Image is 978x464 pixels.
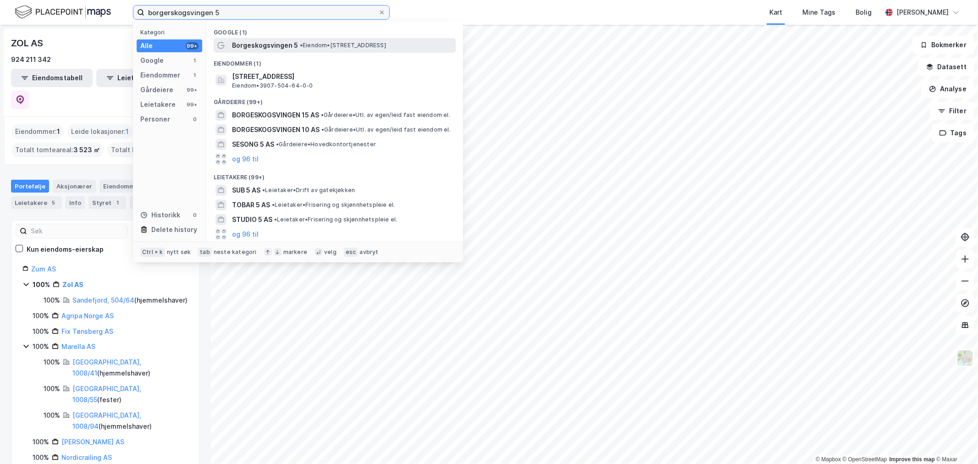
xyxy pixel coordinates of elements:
div: Portefølje [11,180,49,193]
span: • [321,126,324,133]
div: Google [140,55,164,66]
div: velg [324,249,337,256]
span: Gårdeiere • Utl. av egen/leid fast eiendom el. [321,126,451,133]
div: Google (1) [206,22,463,38]
span: • [262,187,265,193]
span: 3 523 ㎡ [73,144,100,155]
div: ZOL AS [11,36,45,50]
span: 1 [57,126,60,137]
img: Z [956,349,974,367]
div: Totalt tomteareal : [11,143,104,157]
div: Kart [769,7,782,18]
div: 1 [191,57,199,64]
span: • [276,141,279,148]
img: logo.f888ab2527a4732fd821a326f86c7f29.svg [15,4,111,20]
span: Gårdeiere • Utl. av egen/leid fast eiendom el. [321,111,450,119]
div: 100% [44,295,60,306]
div: 1 [113,198,122,207]
div: Personer [140,114,170,125]
button: og 96 til [232,154,259,165]
div: 0 [191,116,199,123]
div: 100% [33,279,50,290]
div: ( hjemmelshaver ) [72,295,188,306]
div: Alle [140,40,153,51]
button: Filter [930,102,974,120]
div: Kun eiendoms-eierskap [27,244,104,255]
span: • [321,111,324,118]
button: Bokmerker [912,36,974,54]
a: Marella AS [61,342,95,350]
a: Nordicrailing AS [61,453,112,461]
div: Leide lokasjoner : [67,124,133,139]
span: Eiendom • 3907-504-64-0-0 [232,82,313,89]
div: nytt søk [167,249,191,256]
span: [STREET_ADDRESS] [232,71,452,82]
a: [GEOGRAPHIC_DATA], 1008/94 [72,411,141,430]
span: BORGESKOGSVINGEN 15 AS [232,110,319,121]
span: STUDIO 5 AS [232,214,272,225]
div: Info [66,196,85,209]
span: Gårdeiere • Hovedkontortjenester [276,141,376,148]
a: Mapbox [816,456,841,463]
div: 100% [33,436,49,447]
div: 100% [44,383,60,394]
a: OpenStreetMap [843,456,887,463]
span: TOBAR 5 AS [232,199,270,210]
div: Ctrl + k [140,248,165,257]
div: 100% [33,452,49,463]
div: Aksjonærer [53,180,96,193]
div: 99+ [186,42,199,50]
div: 100% [33,326,49,337]
div: Eiendommer [140,70,180,81]
div: Eiendommer (1) [206,53,463,69]
div: 924 211 342 [11,54,51,65]
iframe: Chat Widget [932,420,978,464]
div: 100% [44,410,60,421]
span: Leietaker • Frisering og skjønnhetspleie el. [274,216,398,223]
div: tab [198,248,212,257]
span: BORGESKOGSVINGEN 10 AS [232,124,320,135]
button: Datasett [918,58,974,76]
div: [PERSON_NAME] [896,7,949,18]
div: 0 [191,211,199,219]
div: 100% [33,341,49,352]
div: markere [283,249,307,256]
button: Eiendomstabell [11,69,93,87]
a: Zol AS [62,281,83,288]
div: Kategori [140,29,202,36]
a: Agripa Norge AS [61,312,114,320]
a: Improve this map [890,456,935,463]
button: Analyse [921,80,974,98]
div: avbryt [359,249,378,256]
div: Leietakere [140,99,176,110]
span: 1 [126,126,129,137]
div: 99+ [186,101,199,108]
div: Historikk [140,210,180,221]
span: Leietaker • Frisering og skjønnhetspleie el. [272,201,395,209]
a: Zum AS [31,265,56,273]
button: Leietakertabell [96,69,178,87]
span: • [272,201,275,208]
div: Transaksjoner [130,196,193,209]
div: ( hjemmelshaver ) [72,357,188,379]
div: Leietakere (99+) [206,166,463,183]
a: Fix Tønsberg AS [61,327,113,335]
div: 100% [44,357,60,368]
a: Sandefjord, 504/64 [72,296,134,304]
div: 99+ [186,86,199,94]
span: Eiendom • [STREET_ADDRESS] [300,42,386,49]
div: 5 [49,198,58,207]
div: Kontrollprogram for chat [932,420,978,464]
div: Gårdeiere (99+) [206,91,463,108]
span: • [300,42,303,49]
span: • [274,216,277,223]
button: og 96 til [232,229,259,240]
span: Leietaker • Drift av gatekjøkken [262,187,355,194]
a: [PERSON_NAME] AS [61,438,124,446]
div: 100% [33,310,49,321]
a: [GEOGRAPHIC_DATA], 1008/41 [72,358,141,377]
div: esc [344,248,358,257]
div: Leietakere [11,196,62,209]
div: ( hjemmelshaver ) [72,410,188,432]
div: Totalt byggareal : [107,143,196,157]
